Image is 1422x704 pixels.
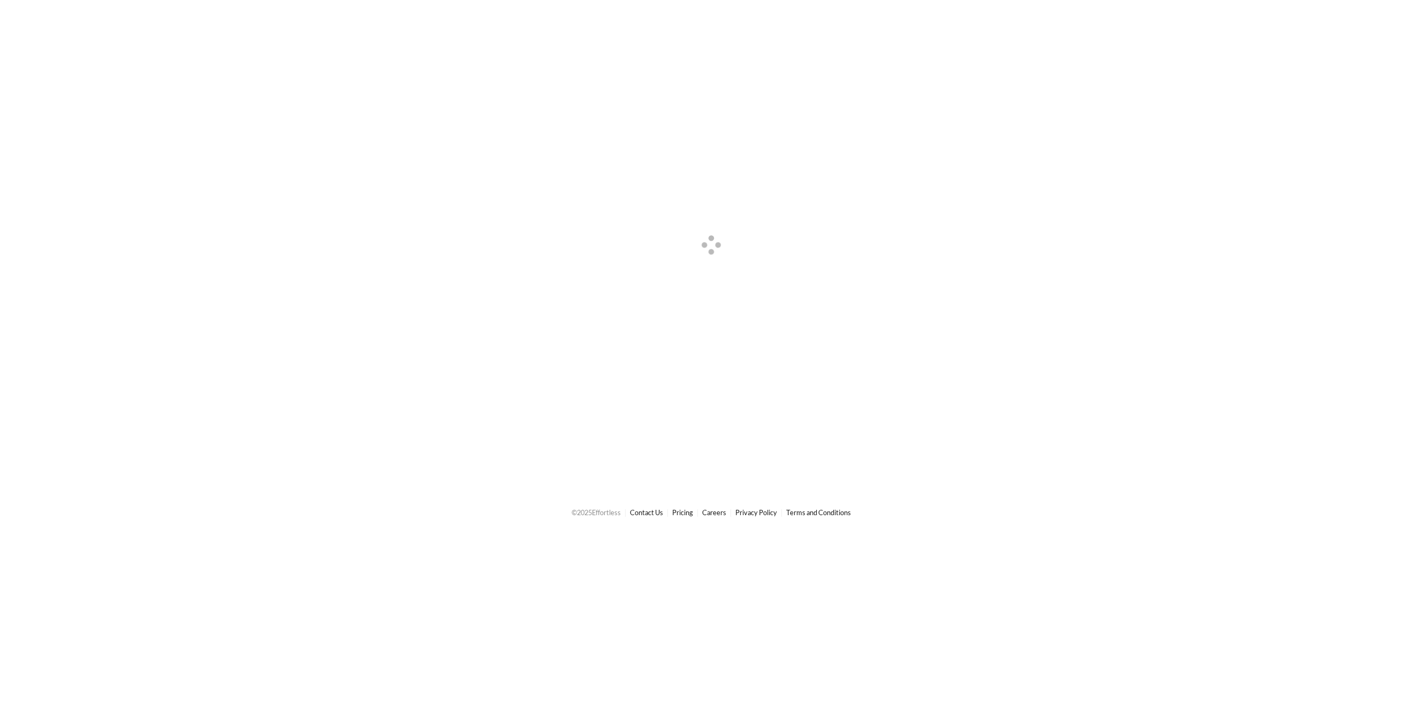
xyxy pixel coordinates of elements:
span: © 2025 Effortless [572,508,621,517]
a: Pricing [672,508,693,517]
a: Contact Us [630,508,663,517]
a: Terms and Conditions [786,508,851,517]
a: Careers [702,508,726,517]
a: Privacy Policy [735,508,777,517]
